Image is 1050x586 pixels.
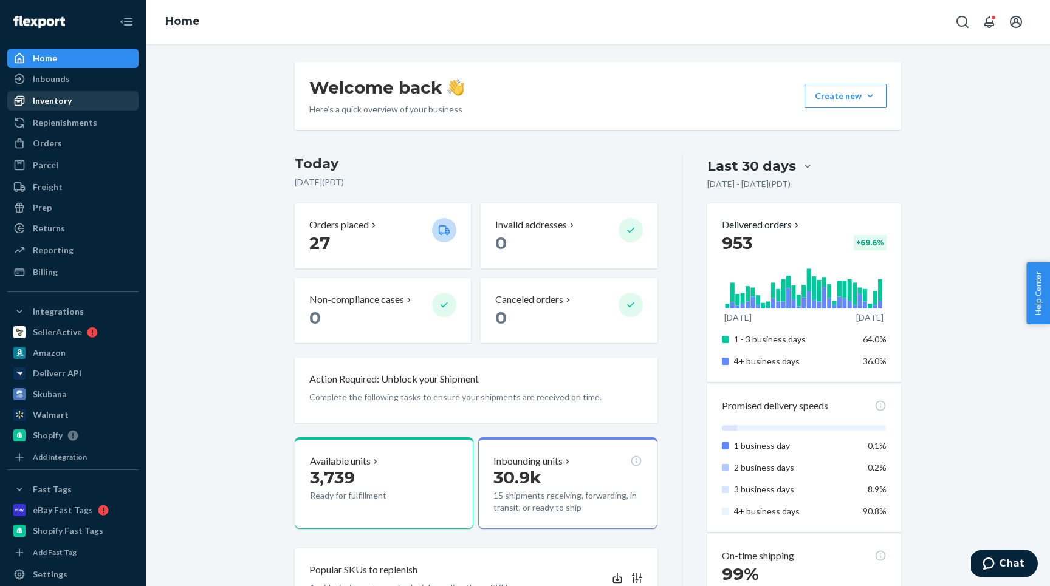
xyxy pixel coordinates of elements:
p: [DATE] ( PDT ) [295,176,657,188]
button: Create new [805,84,887,108]
a: Replenishments [7,113,139,132]
div: Billing [33,266,58,278]
a: Home [165,15,200,28]
div: Parcel [33,159,58,171]
button: Fast Tags [7,480,139,499]
button: Invalid addresses 0 [481,203,657,268]
a: Add Fast Tag [7,545,139,560]
div: Inventory [33,95,72,107]
div: Shopify [33,429,63,441]
span: 0 [495,233,507,253]
div: Fast Tags [33,483,72,496]
a: Reporting [7,240,139,260]
span: 99% [722,564,759,584]
span: 0 [309,307,321,328]
a: Prep [7,198,139,217]
span: 90.8% [863,506,887,516]
button: Close Navigation [114,10,139,34]
a: Amazon [7,343,139,363]
p: Promised delivery speeds [722,399,828,413]
p: On-time shipping [722,549,794,563]
a: Inventory [7,91,139,111]
p: [DATE] [724,312,752,324]
p: Inbounding units [493,454,563,468]
h3: Today [295,154,657,174]
p: Invalid addresses [495,218,567,232]
p: 1 - 3 business days [734,333,854,346]
p: Orders placed [309,218,369,232]
div: Orders [33,137,62,149]
div: Add Integration [33,452,87,462]
button: Canceled orders 0 [481,278,657,343]
p: 15 shipments receiving, forwarding, in transit, or ready to ship [493,489,642,514]
div: eBay Fast Tags [33,504,93,516]
span: 0.2% [868,462,887,472]
p: 4+ business days [734,355,854,367]
a: Returns [7,219,139,238]
span: 3,739 [310,467,355,488]
div: SellerActive [33,326,82,338]
div: Replenishments [33,117,97,129]
a: Parcel [7,155,139,175]
iframe: Opens a widget where you can chat to one of our agents [971,550,1038,580]
p: 1 business day [734,440,854,452]
button: Available units3,739Ready for fulfillment [295,437,473,530]
button: Non-compliance cases 0 [295,278,471,343]
div: Prep [33,202,52,214]
p: Here’s a quick overview of your business [309,103,464,115]
div: Last 30 days [707,157,796,175]
p: 4+ business days [734,505,854,517]
div: Returns [33,222,65,234]
p: Popular SKUs to replenish [309,563,417,577]
div: Add Fast Tag [33,547,77,557]
button: Open notifications [977,10,1001,34]
div: Home [33,52,57,64]
button: Integrations [7,302,139,321]
p: 2 business days [734,462,854,474]
span: 953 [722,233,752,253]
a: Home [7,49,139,68]
a: Deliverr API [7,364,139,383]
div: Amazon [33,347,66,359]
p: [DATE] - [DATE] ( PDT ) [707,178,791,190]
img: Flexport logo [13,16,65,28]
a: Shopify [7,426,139,445]
div: Shopify Fast Tags [33,525,103,537]
a: Skubana [7,384,139,404]
p: Ready for fulfillment [310,489,422,502]
button: Inbounding units30.9k15 shipments receiving, forwarding, in transit, or ready to ship [478,437,657,530]
button: Open Search Box [950,10,975,34]
div: Walmart [33,409,69,421]
ol: breadcrumbs [156,4,210,39]
span: 36.0% [863,356,887,366]
a: Shopify Fast Tags [7,521,139,540]
h1: Welcome back [309,77,464,98]
p: 3 business days [734,483,854,496]
span: 64.0% [863,334,887,344]
a: eBay Fast Tags [7,500,139,520]
p: Complete the following tasks to ensure your shipments are received on time. [309,391,643,403]
p: [DATE] [856,312,884,324]
div: Integrations [33,305,84,318]
span: 0 [495,307,507,328]
a: Add Integration [7,450,139,465]
div: Settings [33,568,67,581]
p: Available units [310,454,371,468]
span: 30.9k [493,467,541,488]
button: Delivered orders [722,218,801,232]
p: Non-compliance cases [309,293,404,307]
a: Walmart [7,405,139,424]
a: Settings [7,565,139,584]
div: Skubana [33,388,67,400]
p: Canceled orders [495,293,563,307]
div: Deliverr API [33,367,81,380]
img: hand-wave emoji [447,79,464,96]
div: Inbounds [33,73,70,85]
a: Freight [7,177,139,197]
button: Help Center [1026,262,1050,324]
div: Freight [33,181,63,193]
a: Orders [7,134,139,153]
button: Open account menu [1004,10,1028,34]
